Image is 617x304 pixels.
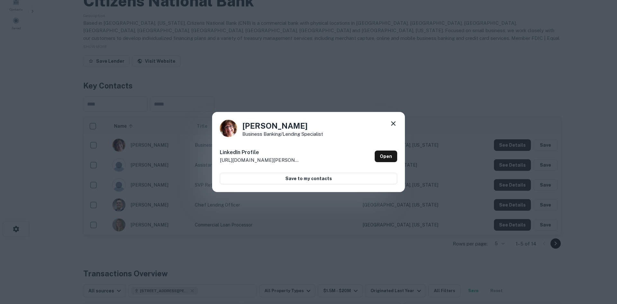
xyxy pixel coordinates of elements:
[220,149,300,156] h6: LinkedIn Profile
[242,120,323,132] h4: [PERSON_NAME]
[220,120,237,137] img: 1517272025526
[220,156,300,164] p: [URL][DOMAIN_NAME][PERSON_NAME]
[375,151,397,162] a: Open
[585,253,617,283] iframe: Chat Widget
[220,173,397,184] button: Save to my contacts
[242,132,323,136] p: Business Banking/Lending Specialist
